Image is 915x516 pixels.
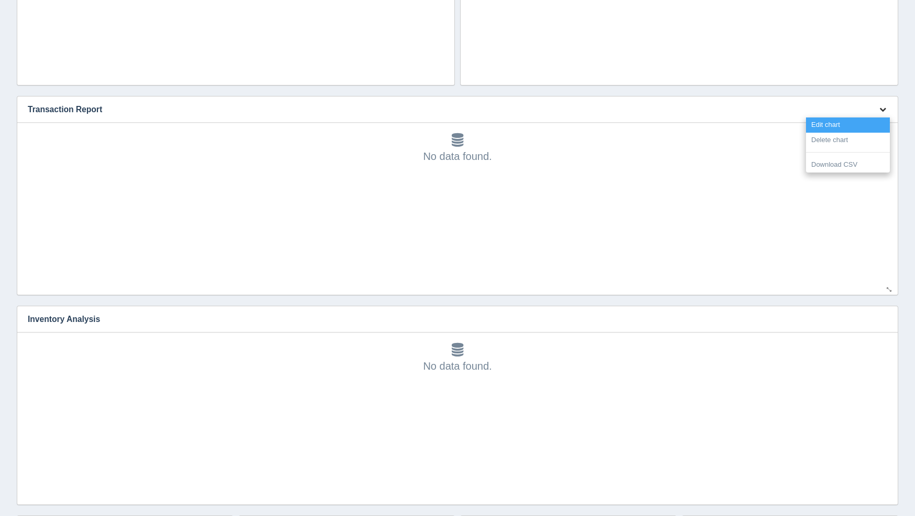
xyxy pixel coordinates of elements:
[28,133,887,164] div: No data found.
[17,96,866,123] h3: Transaction Report
[17,306,882,332] h3: Inventory Analysis
[806,157,890,173] a: Download CSV
[28,343,887,373] div: No data found.
[806,117,890,133] a: Edit chart
[806,133,890,148] a: Delete chart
